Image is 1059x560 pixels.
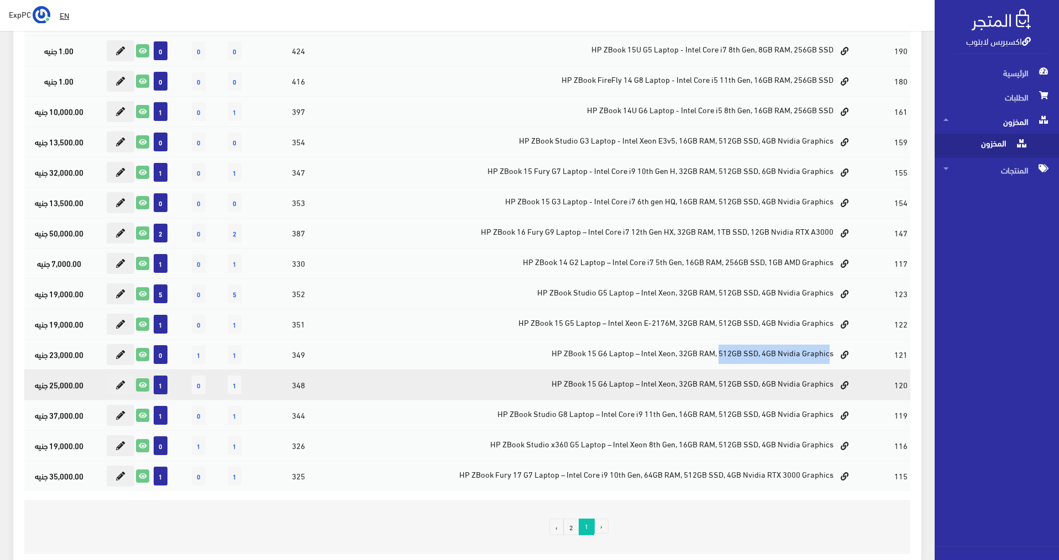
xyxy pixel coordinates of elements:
[192,224,206,242] span: 0
[935,61,1059,85] a: الرئيسية
[228,254,242,273] span: 1
[892,157,910,187] td: 155
[24,309,94,339] td: 19,000.00 جنيه
[192,102,206,121] span: 0
[892,96,910,126] td: 161
[9,7,31,21] span: ExpPC
[154,436,167,455] span: 0
[24,400,94,430] td: 37,000.00 جنيه
[892,430,910,461] td: 116
[192,467,206,485] span: 0
[343,66,858,96] td: HP ZBook FireFly 14 G8 Laptop - Intel Core i5 11th Gen, 16GB RAM, 256GB SSD
[192,163,206,182] span: 0
[343,278,858,309] td: HP ZBook Studio G5 Laptop – Intel Xeon, 32GB RAM, 512GB SSD, 4GB Nvidia Graphics
[192,193,206,212] span: 0
[343,218,858,248] td: HP ZBook 16 Fury G9 Laptop – Intel Core i7 12th Gen HX, 32GB RAM, 1TB SSD, 12GB Nvidia RTX A3000
[943,158,1050,182] span: المنتجات
[892,309,910,339] td: 122
[254,157,343,187] td: 347
[343,248,858,278] td: HP ZBook 14 G2 Laptop – Intel Core i7 5th Gen, 16GB RAM, 256GB SSD, 1GB AMD Graphics
[935,158,1059,182] a: المنتجات
[228,193,242,212] span: 0
[24,218,94,248] td: 50,000.00 جنيه
[192,284,206,303] span: 0
[966,33,1031,49] a: اكسبريس لابتوب
[594,519,608,535] li: « السابق
[24,339,94,369] td: 23,000.00 جنيه
[192,345,206,364] span: 1
[192,406,206,425] span: 0
[254,187,343,218] td: 353
[192,315,206,334] span: 0
[254,66,343,96] td: 416
[254,461,343,491] td: 325
[892,278,910,309] td: 123
[228,376,242,394] span: 1
[254,400,343,430] td: 344
[228,345,242,364] span: 1
[343,461,858,491] td: HP ZBook Fury 17 G7 Laptop – Intel Core i9 10th Gen, 64GB RAM, 512GB SSD, 4GB Nvidia RTX 3000 Gra...
[24,278,94,309] td: 19,000.00 جنيه
[943,109,1050,134] span: المخزون
[343,35,858,66] td: HP ZBook 15U G5 Laptop - Intel Core i7 8th Gen, 8GB RAM, 256GB SSD
[254,218,343,248] td: 387
[154,345,167,364] span: 0
[892,187,910,218] td: 154
[33,6,50,24] img: ...
[563,519,579,535] a: 2
[228,315,242,334] span: 1
[228,436,242,455] span: 1
[892,339,910,369] td: 121
[192,436,206,455] span: 1
[55,6,74,25] a: EN
[579,519,595,533] span: 1
[154,254,167,273] span: 1
[60,8,69,22] u: EN
[254,96,343,126] td: 397
[154,133,167,151] span: 0
[892,35,910,66] td: 190
[943,134,1027,158] span: المخزون
[154,376,167,394] span: 1
[154,315,167,334] span: 1
[228,133,242,151] span: 0
[154,193,167,212] span: 0
[154,284,167,303] span: 5
[154,41,167,60] span: 0
[892,400,910,430] td: 119
[24,157,94,187] td: 32,000.00 جنيه
[24,96,94,126] td: 10,000.00 جنيه
[154,163,167,182] span: 1
[343,187,858,218] td: HP ZBook 15 G3 Laptop - Intel Core i7 6th gen HQ, 16GB RAM, 512GB SSD, 4GB Nvidia Graphics
[24,126,94,157] td: 13,500.00 جنيه
[154,224,167,242] span: 2
[154,467,167,485] span: 1
[343,430,858,461] td: HP ZBook Studio x360 G5 Laptop – Intel Xeon 8th Gen, 16GB RAM, 512GB SSD, 4GB Nvidia Graphics
[24,187,94,218] td: 13,500.00 جنيه
[943,61,1050,85] span: الرئيسية
[24,66,94,96] td: 1.00 جنيه
[892,369,910,400] td: 120
[343,339,858,369] td: HP ZBook 15 G6 Laptop – Intel Xeon, 32GB RAM, 512GB SSD, 4GB Nvidia Graphics
[549,519,564,535] a: التالي »
[192,133,206,151] span: 0
[892,218,910,248] td: 147
[24,461,94,491] td: 35,000.00 جنيه
[24,35,94,66] td: 1.00 جنيه
[24,369,94,400] td: 25,000.00 جنيه
[24,430,94,461] td: 19,000.00 جنيه
[254,339,343,369] td: 349
[154,406,167,425] span: 1
[228,163,242,182] span: 1
[892,461,910,491] td: 115
[254,309,343,339] td: 351
[972,9,1031,30] img: .
[343,369,858,400] td: HP ZBook 15 G6 Laptop – Intel Xeon, 32GB RAM, 512GB SSD, 6GB Nvidia Graphics
[13,484,55,526] iframe: Drift Widget Chat Controller
[228,467,242,485] span: 1
[228,72,242,91] span: 0
[254,369,343,400] td: 348
[228,224,242,242] span: 2
[892,248,910,278] td: 117
[935,85,1059,109] a: الطلبات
